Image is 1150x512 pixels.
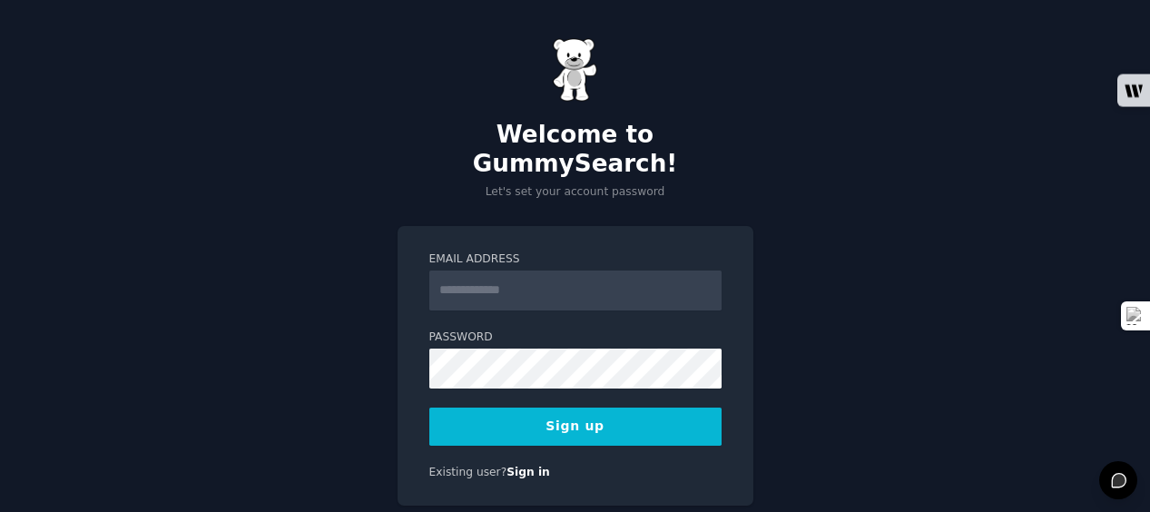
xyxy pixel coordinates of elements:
img: Gummy Bear [553,38,598,102]
p: Let's set your account password [398,184,753,201]
a: Sign in [506,466,550,478]
h2: Welcome to GummySearch! [398,121,753,178]
button: Sign up [429,408,722,446]
span: Existing user? [429,466,507,478]
label: Email Address [429,251,722,268]
label: Password [429,330,722,346]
